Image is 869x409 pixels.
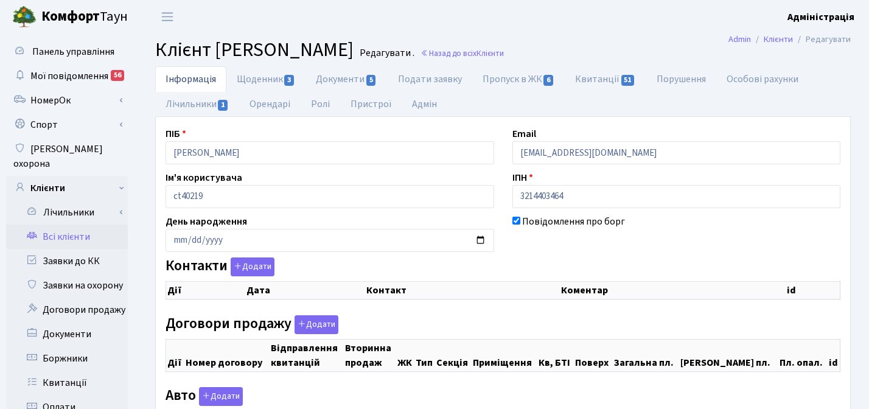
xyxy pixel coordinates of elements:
span: 1 [218,100,228,111]
label: Email [512,127,536,141]
th: Поверх [574,339,612,371]
button: Авто [199,387,243,406]
th: Кв, БТІ [537,339,574,371]
th: Коментар [560,282,786,299]
th: Контакт [365,282,560,299]
th: Дії [166,339,185,371]
a: Порушення [646,66,716,92]
label: Договори продажу [166,315,338,334]
a: Admin [728,33,751,46]
a: Особові рахунки [716,66,809,92]
th: Пл. опал. [778,339,827,371]
th: Приміщення [472,339,537,371]
b: Комфорт [41,7,100,26]
a: Клієнти [764,33,793,46]
th: Дата [245,282,365,299]
a: Назад до всіхКлієнти [421,47,504,59]
a: Всі клієнти [6,225,128,249]
span: 3 [284,75,294,86]
span: Таун [41,7,128,27]
a: Подати заявку [388,66,472,92]
th: id [786,282,840,299]
span: 5 [366,75,376,86]
small: Редагувати . [357,47,414,59]
a: Клієнти [6,176,128,200]
th: Тип [414,339,435,371]
a: Документи [6,322,128,346]
a: Адмін [402,91,447,117]
label: День народження [166,214,247,229]
a: Ролі [301,91,340,117]
a: Боржники [6,346,128,371]
label: Ім'я користувача [166,170,242,185]
div: 56 [111,70,124,81]
a: Адміністрація [787,10,854,24]
th: Відправлення квитанцій [270,339,344,371]
button: Контакти [231,257,274,276]
label: Контакти [166,257,274,276]
a: НомерОк [6,88,128,113]
a: Додати [196,385,243,407]
img: logo.png [12,5,37,29]
a: Додати [291,313,338,334]
li: Редагувати [793,33,851,46]
th: ЖК [396,339,414,371]
a: Договори продажу [6,298,128,322]
a: Панель управління [6,40,128,64]
th: Вторинна продаж [344,339,396,371]
th: Дії [166,282,245,299]
a: Заявки до КК [6,249,128,273]
a: Пропуск в ЖК [472,66,565,92]
a: Документи [305,66,387,92]
span: Мої повідомлення [30,69,108,83]
button: Переключити навігацію [152,7,183,27]
th: Номер договору [184,339,269,371]
a: Пристрої [340,91,402,117]
a: Заявки на охорону [6,273,128,298]
th: [PERSON_NAME] пл. [679,339,778,371]
label: ІПН [512,170,533,185]
a: Квитанції [6,371,128,395]
span: Панель управління [32,45,114,58]
span: 51 [621,75,635,86]
a: Спорт [6,113,128,137]
span: Клієнт [PERSON_NAME] [155,36,354,64]
a: Інформація [155,66,226,92]
a: Лічильники [155,91,239,117]
label: Повідомлення про борг [522,214,625,229]
th: id [828,339,840,371]
a: Додати [228,256,274,277]
a: Щоденник [226,66,305,92]
a: Орендарі [239,91,301,117]
label: Авто [166,387,243,406]
nav: breadcrumb [710,27,869,52]
th: Загальна пл. [613,339,679,371]
span: 6 [543,75,553,86]
a: Квитанції [565,66,646,92]
a: [PERSON_NAME] охорона [6,137,128,176]
span: Клієнти [476,47,504,59]
a: Лічильники [14,200,128,225]
th: Секція [435,339,472,371]
button: Договори продажу [295,315,338,334]
label: ПІБ [166,127,186,141]
a: Мої повідомлення56 [6,64,128,88]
